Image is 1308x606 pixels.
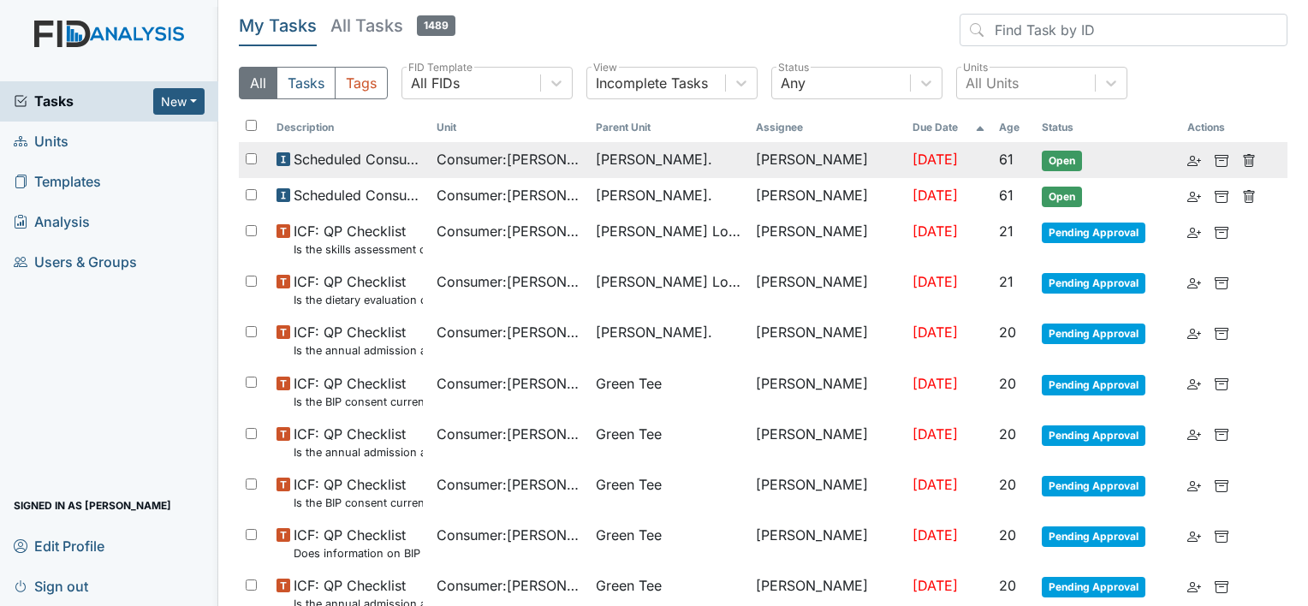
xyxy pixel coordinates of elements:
span: 21 [999,223,1014,240]
span: Analysis [14,209,90,235]
span: [DATE] [913,223,958,240]
a: Archive [1215,474,1228,495]
span: [DATE] [913,324,958,341]
span: ICF: QP Checklist Is the BIP consent current? (document the date, BIP number in the comment section) [294,373,423,410]
span: Consumer : [PERSON_NAME] [437,373,583,394]
th: Toggle SortBy [906,113,992,142]
span: Green Tee [596,525,662,545]
span: [DATE] [913,273,958,290]
span: Pending Approval [1042,223,1145,243]
span: Consumer : [PERSON_NAME] [437,185,583,205]
th: Assignee [749,113,906,142]
span: [DATE] [913,375,958,392]
th: Toggle SortBy [992,113,1035,142]
span: Consumer : [PERSON_NAME] [437,149,583,169]
span: Green Tee [596,474,662,495]
span: [PERSON_NAME] Loop [596,221,742,241]
span: ICF: QP Checklist Is the annual admission agreement current? (document the date in the comment se... [294,424,423,460]
input: Find Task by ID [960,14,1287,46]
th: Toggle SortBy [589,113,749,142]
span: Green Tee [596,575,662,596]
h5: All Tasks [330,14,455,38]
div: Incomplete Tasks [596,73,708,93]
span: [DATE] [913,526,958,544]
span: Users & Groups [14,249,137,276]
span: Consumer : [PERSON_NAME] [437,474,583,495]
span: Open [1042,187,1082,207]
small: Does information on BIP and consent match? [294,545,423,561]
span: Edit Profile [14,532,104,559]
div: Type filter [239,67,388,99]
span: ICF: QP Checklist Is the annual admission agreement current? (document the date in the comment se... [294,322,423,359]
td: [PERSON_NAME] [749,315,906,365]
span: Pending Approval [1042,577,1145,597]
span: Green Tee [596,373,662,394]
small: Is the annual admission agreement current? (document the date in the comment section) [294,342,423,359]
span: 1489 [417,15,455,36]
span: Units [14,128,68,155]
span: Consumer : [PERSON_NAME] [437,575,583,596]
span: ICF: QP Checklist Is the BIP consent current? (document the date, BIP number in the comment section) [294,474,423,511]
span: Pending Approval [1042,324,1145,344]
small: Is the BIP consent current? (document the date, BIP number in the comment section) [294,394,423,410]
span: Templates [14,169,101,195]
span: 61 [999,151,1014,168]
span: Pending Approval [1042,425,1145,446]
span: Scheduled Consumer Chart Review [294,185,423,205]
span: [PERSON_NAME]. [596,185,712,205]
th: Actions [1180,113,1266,142]
button: All [239,67,277,99]
a: Archive [1215,185,1228,205]
span: Consumer : [PERSON_NAME], Shekeyra [437,271,583,292]
td: [PERSON_NAME] [749,366,906,417]
a: Archive [1215,525,1228,545]
h5: My Tasks [239,14,317,38]
a: Archive [1215,322,1228,342]
span: Sign out [14,573,88,599]
a: Archive [1215,221,1228,241]
span: 20 [999,425,1016,443]
span: Consumer : [PERSON_NAME] [437,525,583,545]
a: Archive [1215,149,1228,169]
td: [PERSON_NAME] [749,142,906,178]
div: All Units [966,73,1019,93]
span: Open [1042,151,1082,171]
small: Is the BIP consent current? (document the date, BIP number in the comment section) [294,495,423,511]
span: [DATE] [913,476,958,493]
span: [DATE] [913,577,958,594]
button: Tags [335,67,388,99]
span: Consumer : [PERSON_NAME] [437,424,583,444]
input: Toggle All Rows Selected [246,120,257,131]
td: [PERSON_NAME] [749,467,906,518]
td: [PERSON_NAME] [749,417,906,467]
a: Archive [1215,575,1228,596]
span: Pending Approval [1042,375,1145,395]
span: Consumer : [PERSON_NAME] [437,322,583,342]
span: Pending Approval [1042,476,1145,496]
a: Tasks [14,91,153,111]
small: Is the dietary evaluation current? (document the date in the comment section) [294,292,423,308]
span: [DATE] [913,425,958,443]
span: ICF: QP Checklist Does information on BIP and consent match? [294,525,423,561]
button: Tasks [276,67,336,99]
a: Archive [1215,373,1228,394]
a: Delete [1242,149,1256,169]
button: New [153,88,205,115]
span: [DATE] [913,187,958,204]
th: Toggle SortBy [1035,113,1181,142]
span: [PERSON_NAME]. [596,322,712,342]
span: 20 [999,526,1016,544]
span: 20 [999,577,1016,594]
span: 61 [999,187,1014,204]
td: [PERSON_NAME] [749,264,906,315]
span: ICF: QP Checklist Is the dietary evaluation current? (document the date in the comment section) [294,271,423,308]
span: Scheduled Consumer Chart Review [294,149,423,169]
span: ICF: QP Checklist Is the skills assessment current? (document the date in the comment section) [294,221,423,258]
td: [PERSON_NAME] [749,178,906,214]
th: Toggle SortBy [270,113,430,142]
th: Toggle SortBy [430,113,590,142]
small: Is the skills assessment current? (document the date in the comment section) [294,241,423,258]
span: [PERSON_NAME] Loop [596,271,742,292]
td: [PERSON_NAME] [749,214,906,264]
